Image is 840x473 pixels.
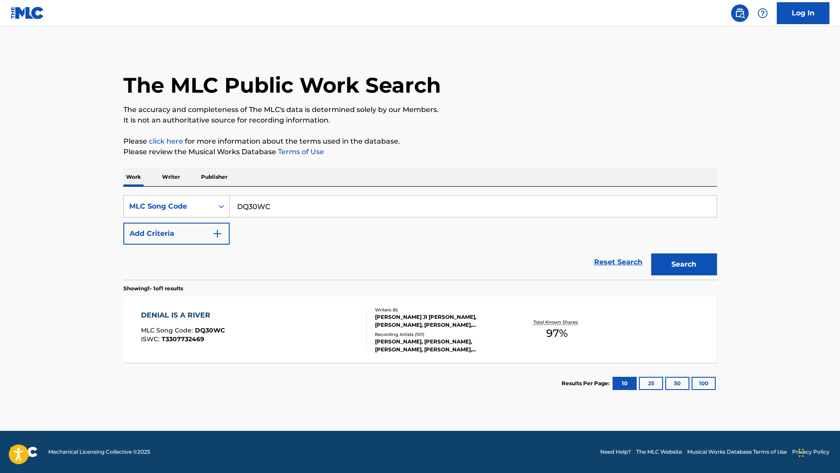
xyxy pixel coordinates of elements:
div: Recording Artists ( 101 ) [375,331,508,338]
img: search [735,8,745,18]
img: logo [11,447,38,457]
span: ISWC : [141,335,162,343]
button: 10 [613,377,637,390]
a: Log In [777,2,829,24]
span: T3307732469 [162,335,204,343]
p: Writer [159,168,183,186]
div: MLC Song Code [129,201,208,212]
span: DQ30WC [195,326,225,334]
h1: The MLC Public Work Search [123,72,441,98]
a: Reset Search [590,253,647,272]
a: Need Help? [600,448,631,456]
iframe: Chat Widget [796,431,840,473]
a: Musical Works Database Terms of Use [687,448,787,456]
img: help [757,8,768,18]
button: Add Criteria [123,223,230,245]
div: [PERSON_NAME], [PERSON_NAME], [PERSON_NAME], [PERSON_NAME], [PERSON_NAME] [375,338,508,354]
p: Work [123,168,144,186]
span: 97 % [546,325,568,341]
p: Total Known Shares: [534,319,580,325]
span: MLC Song Code : [141,326,195,334]
p: Results Per Page: [562,379,612,387]
p: Showing 1 - 1 of 1 results [123,285,183,292]
a: click here [149,137,183,145]
a: DENIAL IS A RIVERMLC Song Code:DQ30WCISWC:T3307732469Writers (6)[PERSON_NAME] JI [PERSON_NAME], [... [123,297,717,363]
a: Terms of Use [276,148,324,156]
div: Help [754,4,772,22]
span: Mechanical Licensing Collective © 2025 [48,448,150,456]
p: Please review the Musical Works Database [123,147,717,157]
img: MLC Logo [11,7,44,19]
p: Publisher [198,168,230,186]
div: DENIAL IS A RIVER [141,310,225,321]
p: Please for more information about the terms used in the database. [123,136,717,147]
button: 50 [665,377,689,390]
div: [PERSON_NAME] JI [PERSON_NAME], [PERSON_NAME], [PERSON_NAME], [PERSON_NAME], [PERSON_NAME], [PERS... [375,313,508,329]
div: Writers ( 6 ) [375,307,508,313]
a: The MLC Website [636,448,682,456]
p: It is not an authoritative source for recording information. [123,115,717,126]
button: 25 [639,377,663,390]
div: Drag [799,440,804,466]
form: Search Form [123,195,717,280]
img: 9d2ae6d4665cec9f34b9.svg [212,228,223,239]
a: Privacy Policy [792,448,829,456]
button: 100 [692,377,716,390]
button: Search [651,253,717,275]
p: The accuracy and completeness of The MLC's data is determined solely by our Members. [123,105,717,115]
a: Public Search [731,4,749,22]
